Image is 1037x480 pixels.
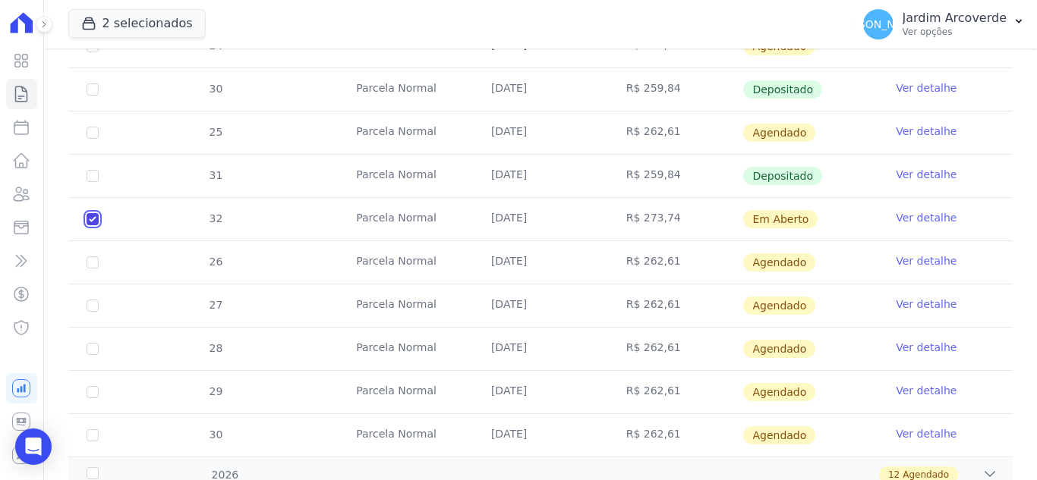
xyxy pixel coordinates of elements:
input: default [87,300,99,312]
td: Parcela Normal [338,111,473,154]
button: [PERSON_NAME] Jardim Arcoverde Ver opções [851,3,1037,45]
input: Só é possível selecionar pagamentos em aberto [87,170,99,182]
td: [DATE] [473,328,608,370]
span: Agendado [743,253,815,271]
span: 30 [208,428,223,441]
td: [DATE] [473,155,608,197]
p: Ver opções [903,26,1007,38]
a: Ver detalhe [896,426,957,441]
span: Agendado [743,383,815,401]
a: Ver detalhe [896,167,957,182]
span: 27 [208,299,223,311]
span: Agendado [743,426,815,444]
a: Ver detalhe [896,80,957,96]
a: Ver detalhe [896,124,957,139]
td: [DATE] [473,198,608,240]
td: [DATE] [473,241,608,284]
span: 28 [208,342,223,354]
input: default [87,386,99,398]
td: Parcela Normal [338,414,473,456]
td: Parcela Normal [338,241,473,284]
span: Em Aberto [743,210,818,228]
input: default [87,127,99,139]
div: Open Intercom Messenger [15,428,52,465]
span: 31 [208,169,223,181]
a: Ver detalhe [896,296,957,312]
input: Só é possível selecionar pagamentos em aberto [87,83,99,96]
span: [PERSON_NAME] [834,19,922,30]
td: [DATE] [473,111,608,154]
td: R$ 262,61 [608,328,743,370]
span: 32 [208,212,223,224]
td: Parcela Normal [338,284,473,327]
span: 25 [208,126,223,138]
td: [DATE] [473,68,608,111]
td: [DATE] [473,414,608,456]
td: Parcela Normal [338,328,473,370]
p: Jardim Arcoverde [903,11,1007,26]
input: default [87,343,99,355]
input: default [87,429,99,441]
td: Parcela Normal [338,371,473,413]
span: Agendado [743,124,815,142]
span: Agendado [743,296,815,315]
input: default [87,256,99,268]
td: [DATE] [473,371,608,413]
button: 2 selecionados [68,9,206,38]
td: R$ 262,61 [608,371,743,413]
td: R$ 262,61 [608,414,743,456]
span: Depositado [743,167,822,185]
span: 26 [208,256,223,268]
a: Ver detalhe [896,210,957,225]
span: 30 [208,83,223,95]
td: R$ 273,74 [608,198,743,240]
a: Ver detalhe [896,340,957,355]
a: Ver detalhe [896,253,957,268]
td: Parcela Normal [338,198,473,240]
a: Ver detalhe [896,383,957,398]
span: Agendado [743,340,815,358]
span: 29 [208,385,223,397]
td: Parcela Normal [338,68,473,111]
span: Depositado [743,80,822,99]
td: R$ 262,61 [608,241,743,284]
td: R$ 262,61 [608,111,743,154]
td: Parcela Normal [338,155,473,197]
td: R$ 262,61 [608,284,743,327]
td: [DATE] [473,284,608,327]
td: R$ 259,84 [608,155,743,197]
td: R$ 259,84 [608,68,743,111]
input: default [87,213,99,225]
